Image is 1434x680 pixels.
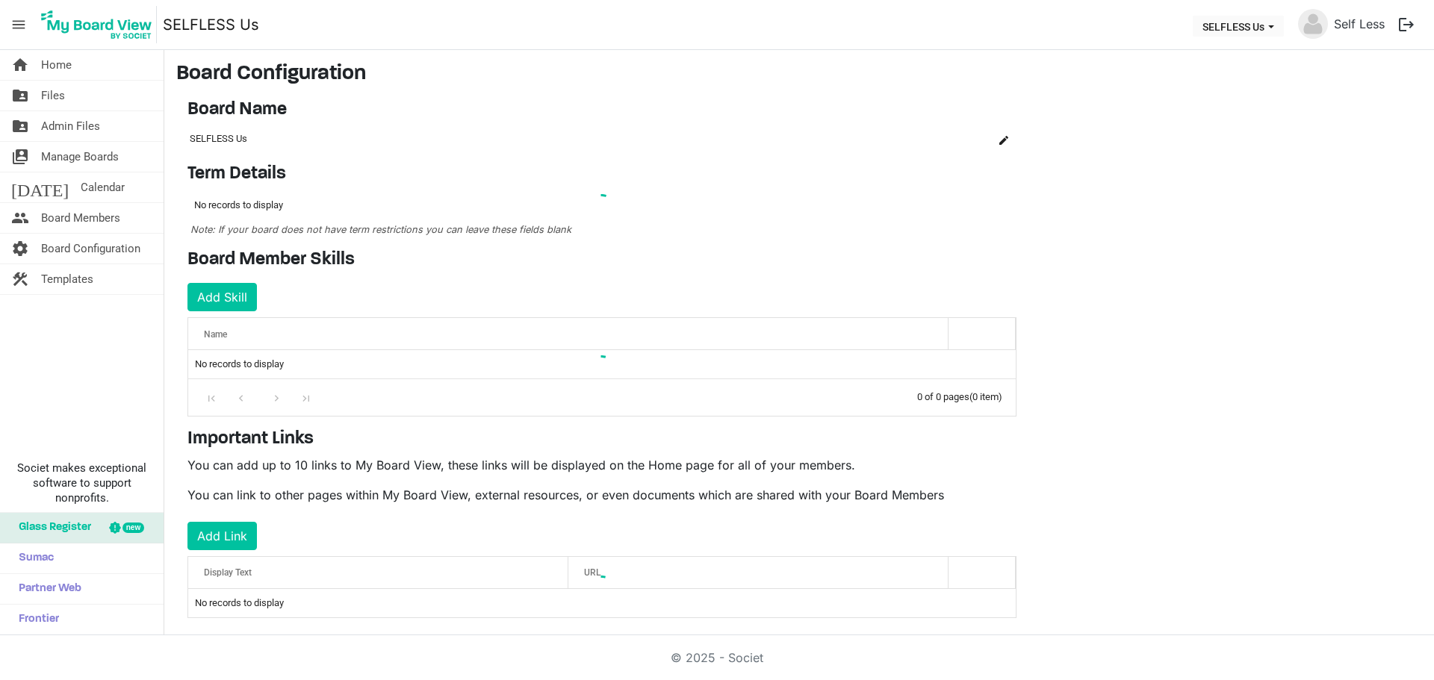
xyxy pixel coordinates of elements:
[1391,9,1422,40] button: logout
[11,264,29,294] span: construction
[187,486,1016,504] p: You can link to other pages within My Board View, external resources, or even documents which are...
[964,126,1016,152] td: is Command column column header
[163,10,259,40] a: SELFLESS Us
[671,650,763,665] a: © 2025 - Societ
[11,172,69,202] span: [DATE]
[190,224,571,235] span: Note: If your board does not have term restrictions you can leave these fields blank
[1193,16,1284,37] button: SELFLESS Us dropdownbutton
[1328,9,1391,39] a: Self Less
[993,128,1014,149] button: Edit
[7,461,157,505] span: Societ makes exceptional software to support nonprofits.
[81,172,125,202] span: Calendar
[187,283,257,311] button: Add Skill
[41,111,100,141] span: Admin Files
[41,234,140,263] span: Board Configuration
[41,264,93,294] span: Templates
[11,50,29,80] span: home
[11,142,29,172] span: switch_account
[11,605,59,634] span: Frontier
[187,163,1016,185] h4: Term Details
[187,126,964,152] td: SELFLESS Us column header Name
[187,428,1016,450] h4: Important Links
[11,574,81,604] span: Partner Web
[11,234,29,263] span: settings
[1298,9,1328,39] img: no-profile-picture.svg
[37,6,157,43] img: My Board View Logo
[11,81,29,110] span: folder_shared
[11,513,91,543] span: Glass Register
[37,6,163,43] a: My Board View Logo
[187,249,1016,271] h4: Board Member Skills
[187,456,1016,474] p: You can add up to 10 links to My Board View, these links will be displayed on the Home page for a...
[41,203,120,233] span: Board Members
[187,522,257,550] button: Add Link
[176,62,1422,87] h3: Board Configuration
[4,10,33,39] span: menu
[11,543,54,573] span: Sumac
[11,111,29,141] span: folder_shared
[187,99,1016,121] h4: Board Name
[11,203,29,233] span: people
[122,523,144,533] div: new
[41,142,119,172] span: Manage Boards
[41,81,65,110] span: Files
[41,50,72,80] span: Home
